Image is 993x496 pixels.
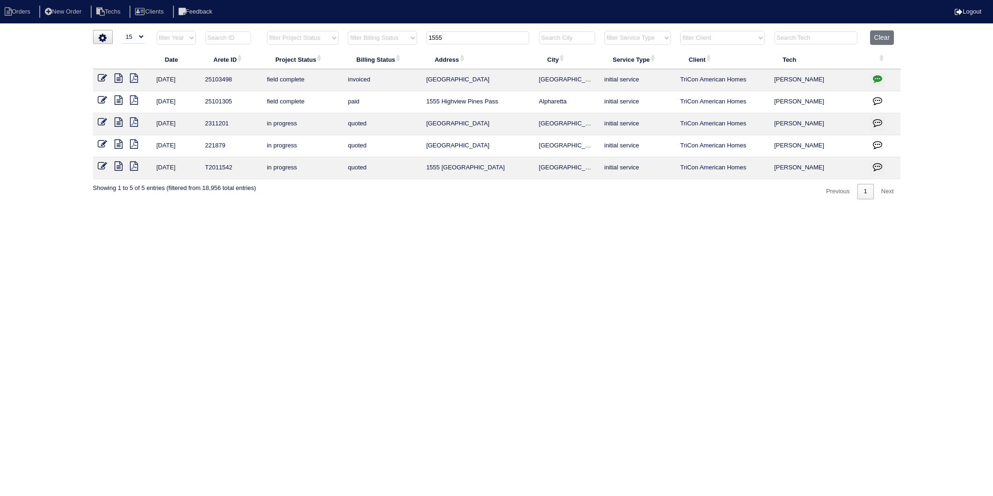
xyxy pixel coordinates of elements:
td: TriCon American Homes [676,157,770,179]
td: invoiced [343,69,421,91]
button: Clear [870,30,894,45]
td: 25103498 [201,69,262,91]
li: Clients [130,6,171,18]
td: field complete [262,91,343,113]
td: [GEOGRAPHIC_DATA] [534,69,600,91]
td: 1555 [GEOGRAPHIC_DATA] [422,157,534,179]
th: Service Type: activate to sort column ascending [600,50,676,69]
a: New Order [39,8,89,15]
td: T2011542 [201,157,262,179]
td: TriCon American Homes [676,91,770,113]
td: [PERSON_NAME] [770,135,865,157]
td: initial service [600,135,676,157]
td: quoted [343,157,421,179]
td: [GEOGRAPHIC_DATA] [422,113,534,135]
td: [PERSON_NAME] [770,69,865,91]
td: [GEOGRAPHIC_DATA] [534,135,600,157]
li: New Order [39,6,89,18]
td: initial service [600,69,676,91]
th: Arete ID: activate to sort column ascending [201,50,262,69]
th: Project Status: activate to sort column ascending [262,50,343,69]
li: Feedback [173,6,220,18]
td: TriCon American Homes [676,135,770,157]
td: 1555 Highview Pines Pass [422,91,534,113]
td: initial service [600,91,676,113]
td: [DATE] [152,69,201,91]
td: 2311201 [201,113,262,135]
input: Search Tech [774,31,857,44]
td: quoted [343,113,421,135]
td: [GEOGRAPHIC_DATA] [534,113,600,135]
td: [DATE] [152,135,201,157]
td: 25101305 [201,91,262,113]
td: [GEOGRAPHIC_DATA] [422,69,534,91]
th: : activate to sort column ascending [865,50,900,69]
td: paid [343,91,421,113]
li: Techs [91,6,128,18]
td: in progress [262,135,343,157]
td: initial service [600,113,676,135]
td: [PERSON_NAME] [770,113,865,135]
a: Next [875,184,900,199]
td: [GEOGRAPHIC_DATA] [422,135,534,157]
input: Search ID [205,31,251,44]
th: Address: activate to sort column ascending [422,50,534,69]
th: Tech [770,50,865,69]
td: TriCon American Homes [676,69,770,91]
td: [PERSON_NAME] [770,157,865,179]
a: Techs [91,8,128,15]
td: field complete [262,69,343,91]
td: TriCon American Homes [676,113,770,135]
a: Clients [130,8,171,15]
a: Previous [820,184,856,199]
td: [DATE] [152,113,201,135]
td: quoted [343,135,421,157]
th: City: activate to sort column ascending [534,50,600,69]
td: 221879 [201,135,262,157]
td: in progress [262,157,343,179]
input: Search City [539,31,595,44]
input: Search Address [426,31,529,44]
td: [DATE] [152,157,201,179]
td: initial service [600,157,676,179]
td: Alpharetta [534,91,600,113]
td: [DATE] [152,91,201,113]
td: in progress [262,113,343,135]
td: [PERSON_NAME] [770,91,865,113]
th: Date [152,50,201,69]
th: Billing Status: activate to sort column ascending [343,50,421,69]
a: 1 [857,184,874,199]
td: [GEOGRAPHIC_DATA] [534,157,600,179]
th: Client: activate to sort column ascending [676,50,770,69]
a: Logout [955,8,981,15]
div: Showing 1 to 5 of 5 entries (filtered from 18,956 total entries) [93,179,256,192]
